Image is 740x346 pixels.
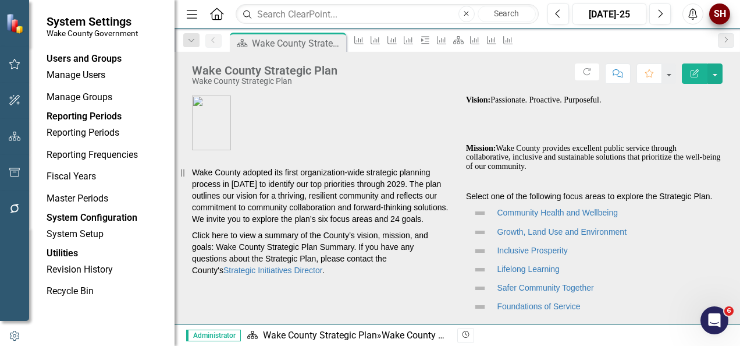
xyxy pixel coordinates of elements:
[473,244,487,258] img: Not Defined
[263,330,377,341] a: Wake County Strategic Plan
[572,3,646,24] button: [DATE]-25
[577,8,642,22] div: [DATE]-25
[47,285,163,298] a: Recycle Bin
[382,330,496,341] div: Wake County Strategic Plan
[47,15,138,29] span: System Settings
[497,246,567,255] a: Inclusive Prosperity
[223,266,322,275] a: Strategic Initiatives Director
[6,13,26,34] img: ClearPoint Strategy
[47,69,163,82] a: Manage Users
[252,36,343,51] div: Wake County Strategic Plan
[473,206,487,220] img: Not Defined
[700,306,728,334] iframe: Intercom live chat
[47,247,163,260] div: Utilities
[497,227,627,236] a: Growth, Land Use and Environment
[466,144,496,153] strong: Mission:
[466,96,490,104] strong: Vision:
[724,306,734,316] span: 6
[47,52,163,66] div: Users and Groups
[236,4,539,24] input: Search ClearPoint...
[466,96,723,104] h6: Passionate. Proactive. Purposeful.
[47,170,163,183] a: Fiscal Years
[494,9,519,18] span: Search
[247,329,449,343] div: »
[47,126,163,140] a: Reporting Periods
[497,208,618,217] a: Community Health and Wellbeing
[47,149,163,162] a: Reporting Frequencies
[47,211,163,225] div: System Configuration
[47,228,163,241] a: System Setup
[192,164,449,227] p: Wake County adopted its first organization-wide strategic planning process in [DATE] to identify ...
[192,77,337,86] div: Wake County Strategic Plan
[473,263,487,277] img: Not Defined
[47,110,163,123] div: Reporting Periods
[709,3,730,24] button: SH
[192,227,449,278] p: Click here to view a summary of the County’s vision, mission, and goals: Wake County Strategic Pl...
[47,263,163,277] a: Revision History
[466,192,723,201] h6: Select one of the following focus areas to explore the Strategic Plan.
[497,283,593,292] a: Safer Community Together
[473,281,487,295] img: Not Defined
[192,96,231,150] img: COLOR%20WITH%20BORDER.jpg
[47,29,138,38] small: Wake County Government
[466,144,723,171] h6: Wake County provides excellent public service through collaborative, inclusive and sustainable so...
[47,192,163,206] a: Master Periods
[473,225,487,239] img: Not Defined
[473,300,487,314] img: Not Defined
[497,302,580,311] a: Foundations of Service
[186,330,241,341] span: Administrator
[497,264,559,274] a: Lifelong Learning
[47,91,163,104] a: Manage Groups
[192,64,337,77] div: Wake County Strategic Plan
[478,6,536,22] button: Search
